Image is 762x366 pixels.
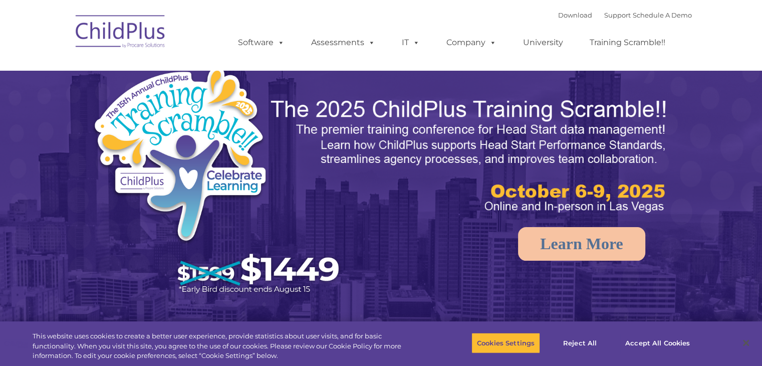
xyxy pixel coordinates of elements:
[518,227,645,261] a: Learn More
[228,33,295,53] a: Software
[735,332,757,354] button: Close
[558,11,692,19] font: |
[436,33,506,53] a: Company
[580,33,675,53] a: Training Scramble!!
[33,331,419,361] div: This website uses cookies to create a better user experience, provide statistics about user visit...
[139,107,182,115] span: Phone number
[392,33,430,53] a: IT
[558,11,592,19] a: Download
[71,8,171,58] img: ChildPlus by Procare Solutions
[633,11,692,19] a: Schedule A Demo
[513,33,573,53] a: University
[301,33,385,53] a: Assessments
[549,332,611,353] button: Reject All
[620,332,695,353] button: Accept All Cookies
[139,66,170,74] span: Last name
[604,11,631,19] a: Support
[471,332,540,353] button: Cookies Settings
